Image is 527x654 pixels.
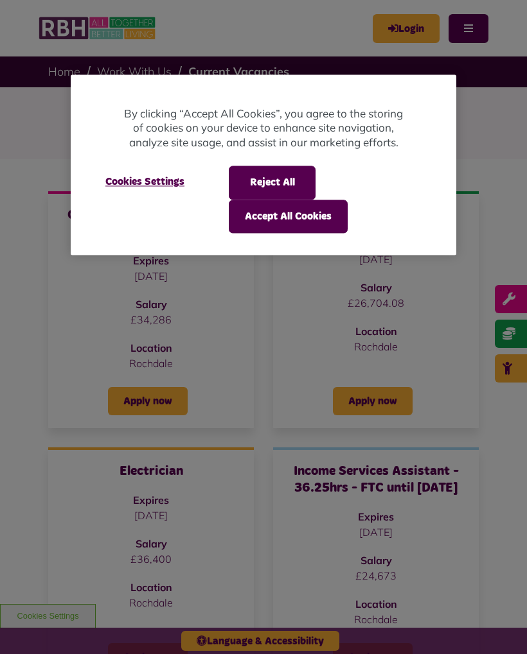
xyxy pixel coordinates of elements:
[229,200,348,233] button: Accept All Cookies
[71,74,456,255] div: Privacy
[90,166,200,198] button: Cookies Settings
[122,107,405,150] p: By clicking “Accept All Cookies”, you agree to the storing of cookies on your device to enhance s...
[71,74,456,255] div: Cookie banner
[229,166,316,200] button: Reject All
